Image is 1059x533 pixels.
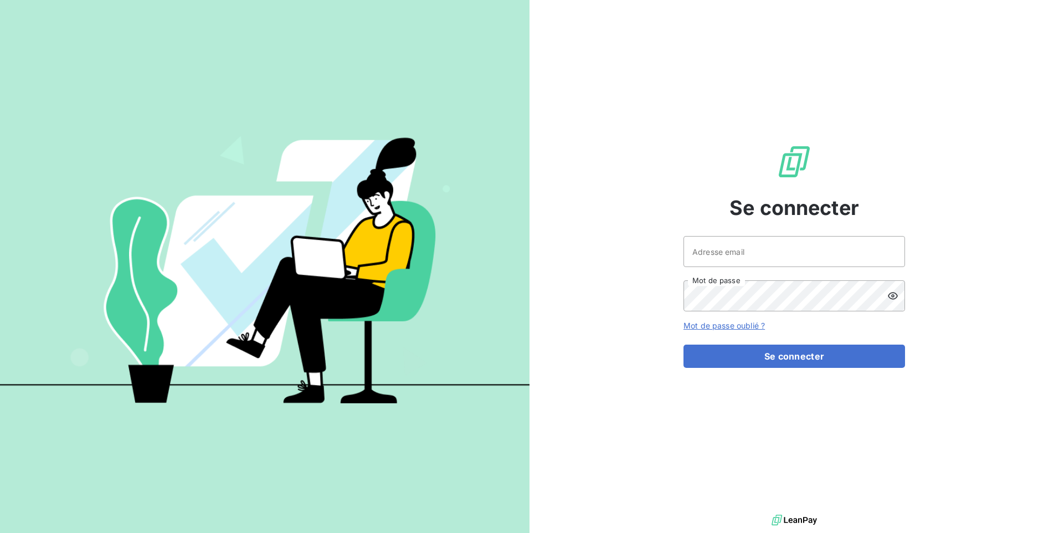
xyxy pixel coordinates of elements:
[772,512,817,529] img: logo
[729,193,859,223] span: Se connecter
[683,321,765,330] a: Mot de passe oublié ?
[683,345,905,368] button: Se connecter
[683,236,905,267] input: placeholder
[777,144,812,180] img: Logo LeanPay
